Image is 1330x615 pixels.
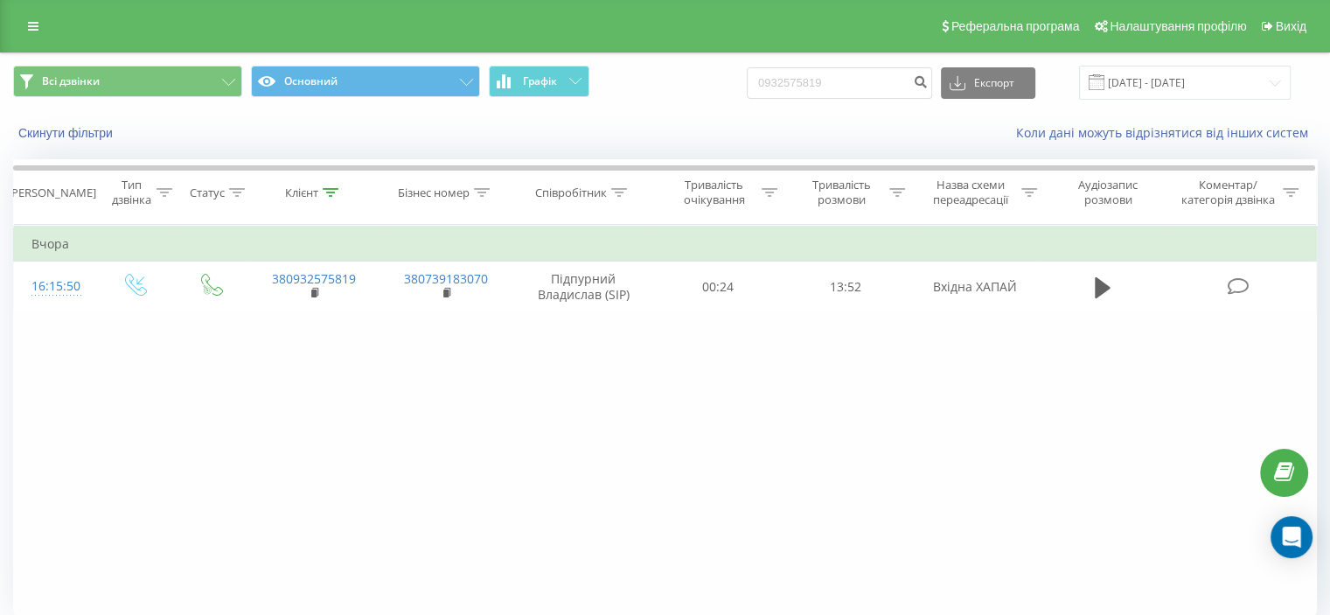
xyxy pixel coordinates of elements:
input: Пошук за номером [747,67,932,99]
div: Назва схеми переадресації [925,178,1017,207]
button: Експорт [941,67,1035,99]
a: 380739183070 [404,270,488,287]
div: 16:15:50 [31,269,78,304]
td: Вхідна ХАПАЙ [909,262,1041,312]
button: Всі дзвінки [13,66,242,97]
div: Тривалість очікування [671,178,758,207]
div: Аудіозапис розмови [1057,178,1159,207]
div: Open Intercom Messenger [1271,516,1313,558]
button: Основний [251,66,480,97]
span: Вихід [1276,19,1306,33]
td: 13:52 [782,262,909,312]
a: Коли дані можуть відрізнятися вiд інших систем [1016,124,1317,141]
div: Співробітник [535,185,607,200]
td: Вчора [14,227,1317,262]
span: Всі дзвінки [42,74,100,88]
a: 380932575819 [272,270,356,287]
div: Статус [190,185,225,200]
div: Коментар/категорія дзвінка [1176,178,1278,207]
button: Графік [489,66,589,97]
span: Налаштування профілю [1110,19,1246,33]
div: [PERSON_NAME] [8,185,96,200]
td: 00:24 [655,262,782,312]
button: Скинути фільтри [13,125,122,141]
div: Клієнт [285,185,318,200]
div: Тип дзвінка [110,178,151,207]
span: Графік [523,75,557,87]
td: Підпурний Владислав (SIP) [512,262,655,312]
div: Тривалість розмови [797,178,885,207]
div: Бізнес номер [398,185,470,200]
span: Реферальна програма [951,19,1080,33]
